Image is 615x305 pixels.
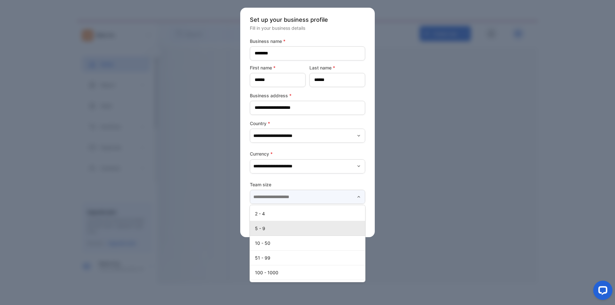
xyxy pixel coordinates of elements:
label: Currency [250,150,365,157]
p: 2 - 4 [255,210,363,217]
label: Business address [250,92,365,99]
p: Set up your business profile [250,15,365,24]
label: Team size [250,181,365,188]
p: 51 - 99 [255,254,363,261]
p: Fill in your business details [250,25,365,31]
label: First name [250,64,306,71]
label: Country [250,120,365,127]
label: Last name [309,64,365,71]
p: 100 - 1000 [255,269,363,276]
label: Business name [250,38,365,44]
iframe: LiveChat chat widget [588,278,615,305]
p: 10 - 50 [255,240,363,246]
p: 5 - 9 [255,225,363,232]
